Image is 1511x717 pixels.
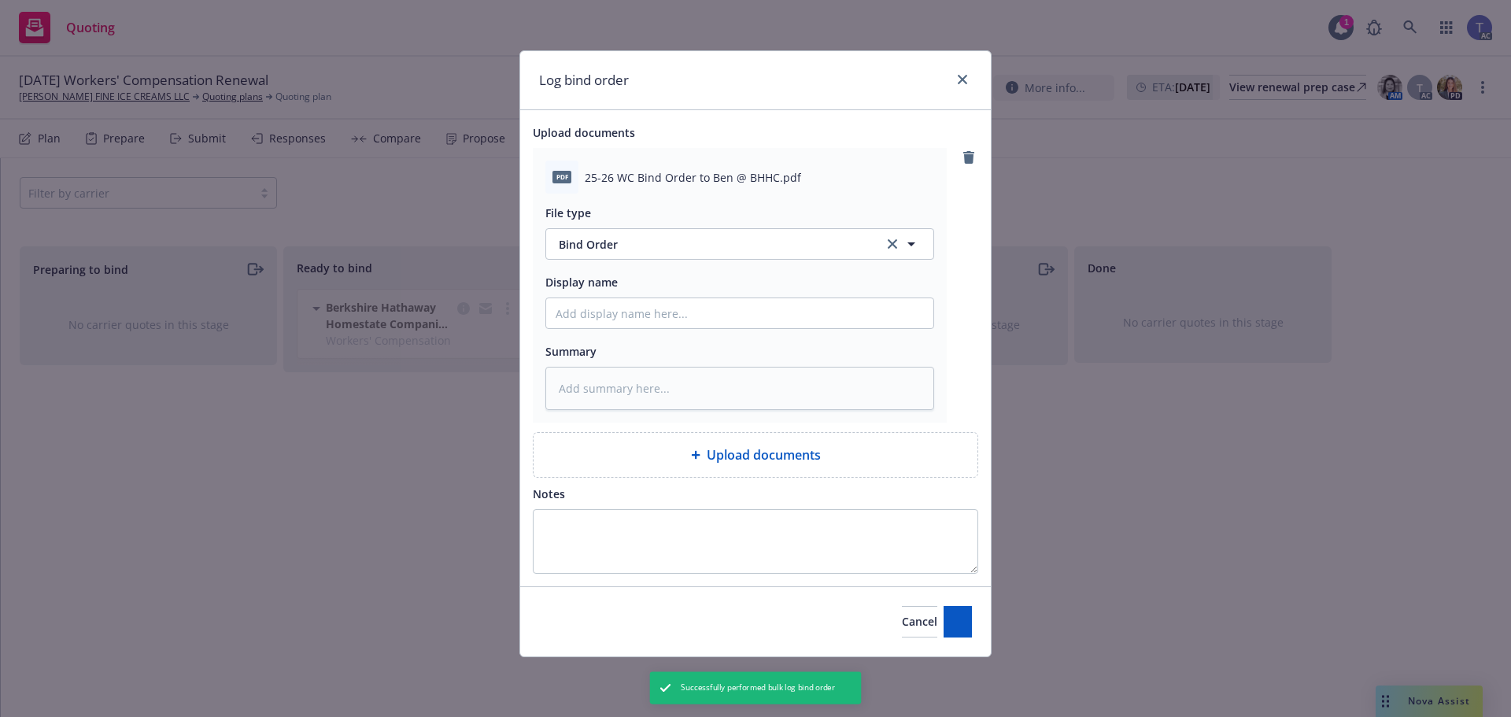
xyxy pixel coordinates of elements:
[533,432,978,478] div: Upload documents
[545,344,597,359] span: Summary
[533,125,635,140] span: Upload documents
[546,298,933,328] input: Add display name here...
[533,486,565,501] span: Notes
[902,606,937,638] button: Cancel
[539,70,629,91] h1: Log bind order
[559,236,867,253] span: Bind Order
[707,445,821,464] span: Upload documents
[902,614,937,629] span: Cancel
[545,205,591,220] span: File type
[944,606,972,638] button: Done
[545,275,618,290] span: Display name
[953,70,972,89] a: close
[883,235,902,253] a: clear selection
[959,148,978,167] a: remove
[681,682,835,694] span: Successfully performed bulk log bind order
[552,171,571,183] span: pdf
[585,169,801,186] span: 25-26 WC Bind Order to Ben @ BHHC.pdf
[545,228,934,260] button: Bind Orderclear selection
